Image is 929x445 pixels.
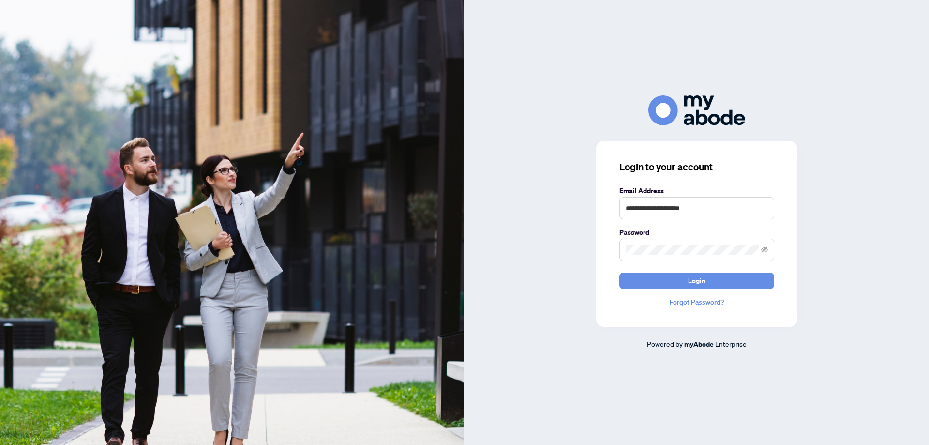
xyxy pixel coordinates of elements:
[647,339,683,348] span: Powered by
[684,339,714,350] a: myAbode
[619,160,774,174] h3: Login to your account
[619,227,774,238] label: Password
[619,185,774,196] label: Email Address
[688,273,705,289] span: Login
[619,273,774,289] button: Login
[761,246,768,253] span: eye-invisible
[715,339,747,348] span: Enterprise
[619,297,774,307] a: Forgot Password?
[648,95,745,125] img: ma-logo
